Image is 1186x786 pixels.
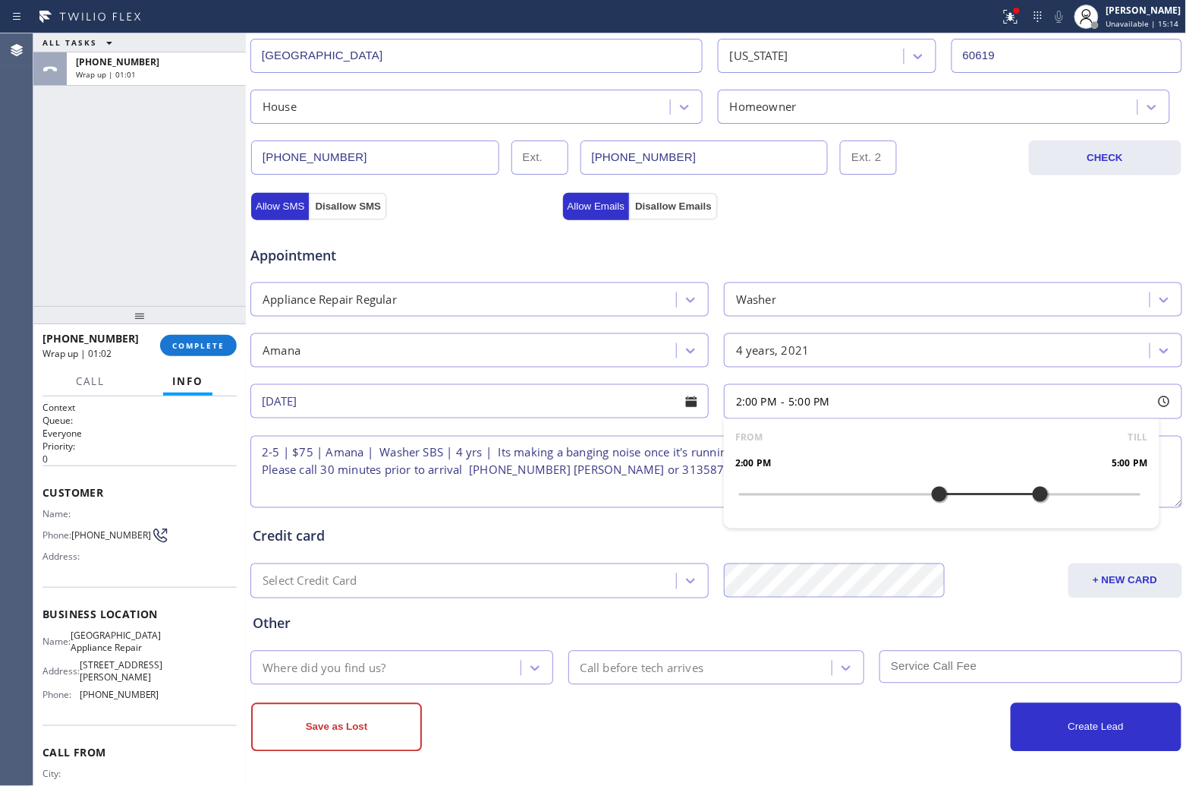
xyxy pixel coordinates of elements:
span: [GEOGRAPHIC_DATA] Appliance Repair [71,630,161,653]
div: Appliance Repair Regular [263,291,397,308]
input: Phone Number 2 [580,140,829,175]
div: [PERSON_NAME] [1106,4,1181,17]
input: Ext. 2 [840,140,897,175]
div: Credit card [253,526,1180,547]
button: Disallow SMS [309,193,387,220]
p: Everyone [42,427,237,440]
button: COMPLETE [160,335,237,356]
span: ALL TASKS [42,37,97,48]
input: Service Call Fee [879,651,1182,683]
p: 0 [42,453,237,466]
button: Call [67,367,114,396]
div: House [263,98,297,115]
span: 5:00 PM [1112,456,1147,472]
div: Other [253,614,1180,634]
span: Wrap up | 01:01 [76,69,136,80]
input: City [250,39,703,73]
button: + NEW CARD [1068,563,1182,598]
div: Amana [263,342,300,359]
span: - [781,394,785,409]
input: Phone Number [251,140,499,175]
span: City: [42,768,83,779]
button: Mute [1049,6,1070,27]
h1: Context [42,401,237,414]
span: [PHONE_NUMBER] [42,331,139,346]
span: Call [76,374,105,388]
div: Select Credit Card [263,573,357,590]
span: [PHONE_NUMBER] [80,689,159,700]
span: Appointment [250,245,559,266]
span: Phone: [42,689,80,700]
button: Allow Emails [563,193,630,220]
span: [PHONE_NUMBER] [76,55,159,68]
button: Disallow Emails [629,193,718,220]
span: TILL [1128,431,1148,446]
span: Address: [42,665,80,677]
span: 2:00 PM [736,394,777,409]
button: Info [163,367,212,396]
span: 5:00 PM [788,394,829,409]
button: Create Lead [1011,703,1181,752]
span: Phone: [42,529,71,541]
div: 4 years, 2021 [736,342,810,359]
span: Name: [42,508,83,519]
div: Washer [736,291,776,308]
div: Homeowner [730,98,797,115]
span: FROM [735,431,763,446]
h2: Queue: [42,414,237,427]
input: ZIP [952,39,1182,73]
div: Where did you find us? [263,659,385,677]
span: Wrap up | 01:02 [42,347,112,360]
button: ALL TASKS [33,33,127,52]
input: Ext. [511,140,568,175]
input: - choose date - [250,384,709,418]
button: CHECK [1029,140,1181,175]
div: [US_STATE] [730,47,788,65]
h2: Priority: [42,440,237,453]
span: Address: [42,551,83,562]
span: Business location [42,607,237,621]
div: Call before tech arrives [580,659,704,677]
span: COMPLETE [172,340,225,351]
span: Name: [42,636,71,647]
span: [PHONE_NUMBER] [71,529,151,541]
textarea: 2-5 | $75 | Amana | Washer SBS | 4 yrs | Its making a banging noise once it's running| [STREET_AD... [250,436,1182,508]
span: [STREET_ADDRESS][PERSON_NAME] [80,659,162,683]
button: Allow SMS [251,193,309,220]
span: Customer [42,485,237,500]
span: Info [172,374,203,388]
span: Unavailable | 15:14 [1106,18,1179,29]
button: Save as Lost [251,703,422,752]
span: Call From [42,745,237,759]
span: 2:00 PM [735,456,771,472]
